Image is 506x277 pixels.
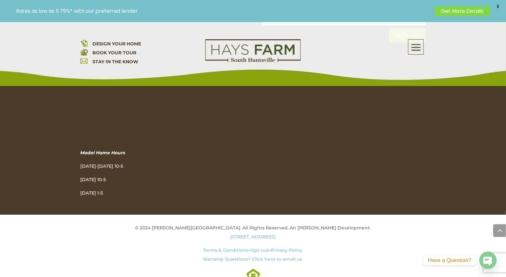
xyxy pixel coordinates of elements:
[92,50,136,56] a: BOOK YOUR TOUR
[92,59,138,65] a: STAY IN THE KNOW
[80,162,243,175] p: [DATE]-[DATE] 10-5
[80,39,88,47] img: design your home
[80,150,125,156] em: Model Home Hours
[80,189,243,197] p: [DATE] 1-5
[80,223,426,246] p: © 2024 [PERSON_NAME][GEOGRAPHIC_DATA]. All Rights Reserved. An [PERSON_NAME] Development.
[205,58,301,64] a: hays farm homes huntsville development
[203,247,249,253] a: Terms & Conditions
[205,39,301,62] img: Logo
[271,247,303,253] a: Privacy Policy
[80,246,426,264] p: – –
[230,234,276,240] a: [STREET_ADDRESS]
[435,6,490,16] a: Get More Details
[203,256,303,262] a: Warranty Questions? Click here to email us.
[92,41,141,47] a: DESIGN YOUR HOME
[80,48,88,56] img: book your home tour
[251,247,269,253] a: Opt-out
[80,175,243,189] p: [DATE] 10-5
[493,2,503,11] span: X
[16,8,431,14] p: Rates as low as 5.75%* with our preferred lender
